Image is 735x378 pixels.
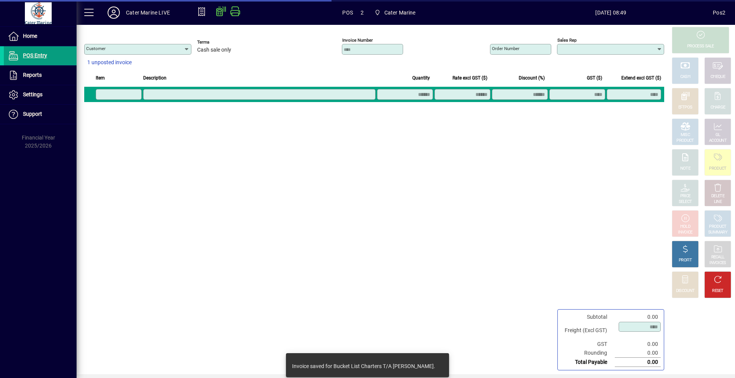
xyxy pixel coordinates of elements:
span: Home [23,33,37,39]
div: CASH [680,74,690,80]
span: Cater Marine [371,6,419,19]
div: INVOICE [678,230,692,235]
a: Home [4,27,77,46]
div: MISC [681,132,690,138]
div: DISCOUNT [676,288,694,294]
a: Support [4,105,77,124]
span: Quantity [412,74,430,82]
div: LINE [714,199,722,205]
div: Cater Marine LIVE [126,6,170,19]
td: GST [561,340,615,349]
div: NOTE [680,166,690,172]
div: PRODUCT [676,138,694,144]
div: INVOICES [709,260,726,266]
div: GL [715,132,720,138]
span: Rate excl GST ($) [452,74,487,82]
div: RECALL [711,255,725,260]
a: Settings [4,85,77,104]
span: Discount (%) [519,74,545,82]
mat-label: Sales rep [557,37,577,43]
div: Pos2 [713,6,725,19]
div: EFTPOS [678,105,693,110]
div: SUMMARY [708,230,727,235]
td: Freight (Excl GST) [561,321,615,340]
div: PRODUCT [709,166,726,172]
span: Reports [23,72,42,78]
span: Description [143,74,167,82]
div: PRICE [680,193,691,199]
div: SELECT [679,199,692,205]
td: Rounding [561,349,615,358]
td: 0.00 [615,349,661,358]
div: PRODUCT [709,224,726,230]
td: 0.00 [615,340,661,349]
mat-label: Order number [492,46,519,51]
span: GST ($) [587,74,602,82]
button: 1 unposted invoice [84,56,135,70]
span: POS Entry [23,52,47,58]
div: PROCESS SALE [687,44,714,49]
span: Cash sale only [197,47,231,53]
span: Cater Marine [384,6,416,19]
td: Total Payable [561,358,615,367]
span: Item [96,74,105,82]
td: 0.00 [615,358,661,367]
span: 2 [361,6,364,19]
span: Support [23,111,42,117]
mat-label: Customer [86,46,106,51]
span: Settings [23,91,42,97]
div: CHARGE [710,105,725,110]
div: PROFIT [679,258,692,263]
div: ACCOUNT [709,138,727,144]
span: 1 unposted invoice [87,58,132,67]
div: HOLD [680,224,690,230]
div: RESET [712,288,724,294]
button: Profile [101,6,126,19]
div: Invoice saved for Bucket List Charters T/A [PERSON_NAME]. [292,362,435,370]
span: Extend excl GST ($) [621,74,661,82]
span: POS [342,6,353,19]
td: 0.00 [615,313,661,321]
td: Subtotal [561,313,615,321]
span: Terms [197,40,243,45]
mat-label: Invoice number [342,37,373,43]
div: DELETE [711,193,724,199]
span: [DATE] 08:49 [509,6,713,19]
div: CHEQUE [710,74,725,80]
a: Reports [4,66,77,85]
